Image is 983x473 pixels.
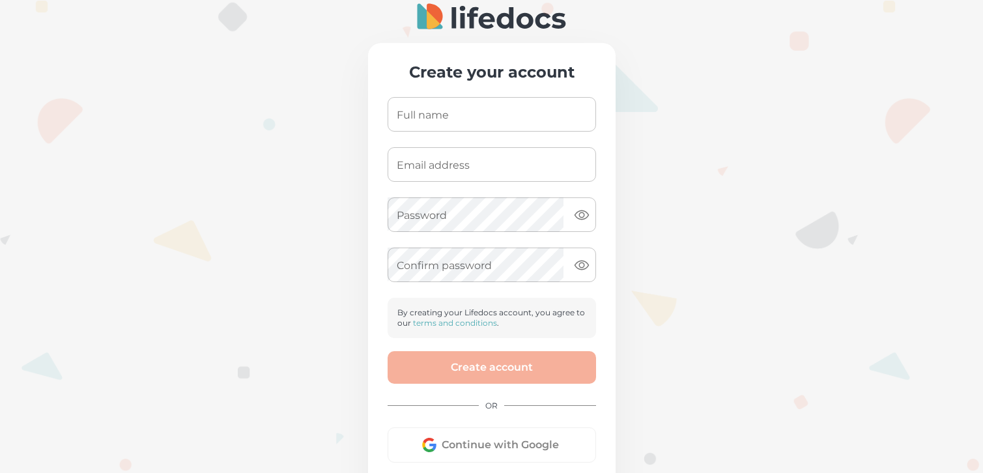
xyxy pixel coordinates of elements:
[397,308,586,328] p: By creating your Lifedocs account, you agree to our .
[479,394,504,417] span: OR
[388,63,596,81] h3: Create your account
[569,202,595,228] button: toggle password visibility
[388,427,596,463] button: Continue with Google
[413,318,497,328] a: terms and conditions
[569,252,595,278] button: toggle password visibility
